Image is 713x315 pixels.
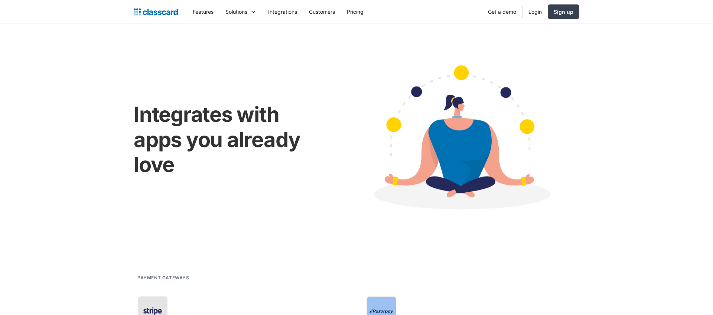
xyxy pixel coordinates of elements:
h2: Payment gateways [137,274,189,281]
a: Login [522,3,548,20]
div: Solutions [219,3,262,20]
a: Sign up [548,4,579,19]
div: Solutions [225,8,247,16]
a: Integrations [262,3,303,20]
a: home [134,7,178,17]
img: Razorpay [369,309,393,314]
a: Customers [303,3,341,20]
img: Cartoon image showing connected apps [341,51,579,229]
a: Get a demo [482,3,522,20]
a: Pricing [341,3,369,20]
h1: Integrates with apps you already love [134,102,326,177]
a: Features [187,3,219,20]
div: Sign up [554,8,573,16]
